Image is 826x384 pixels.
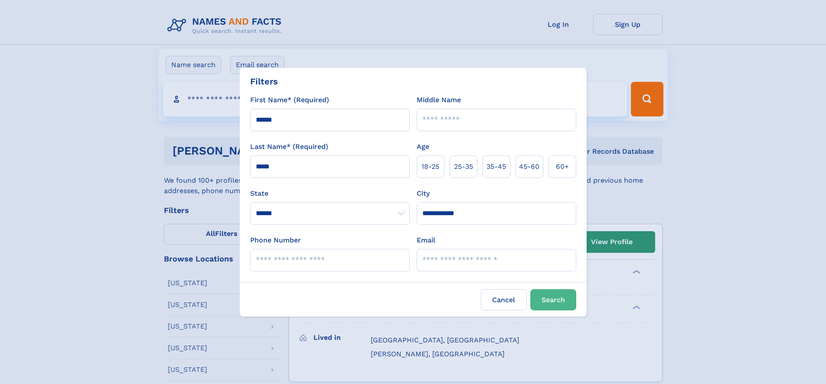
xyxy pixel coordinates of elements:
[519,161,539,172] span: 45‑60
[250,142,328,152] label: Last Name* (Required)
[250,75,278,88] div: Filters
[486,161,506,172] span: 35‑45
[250,235,301,245] label: Phone Number
[250,95,329,105] label: First Name* (Required)
[250,188,410,199] label: State
[417,188,430,199] label: City
[417,95,461,105] label: Middle Name
[556,161,569,172] span: 60+
[530,289,576,310] button: Search
[481,289,527,310] label: Cancel
[421,161,439,172] span: 18‑25
[454,161,473,172] span: 25‑35
[417,142,429,152] label: Age
[417,235,435,245] label: Email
